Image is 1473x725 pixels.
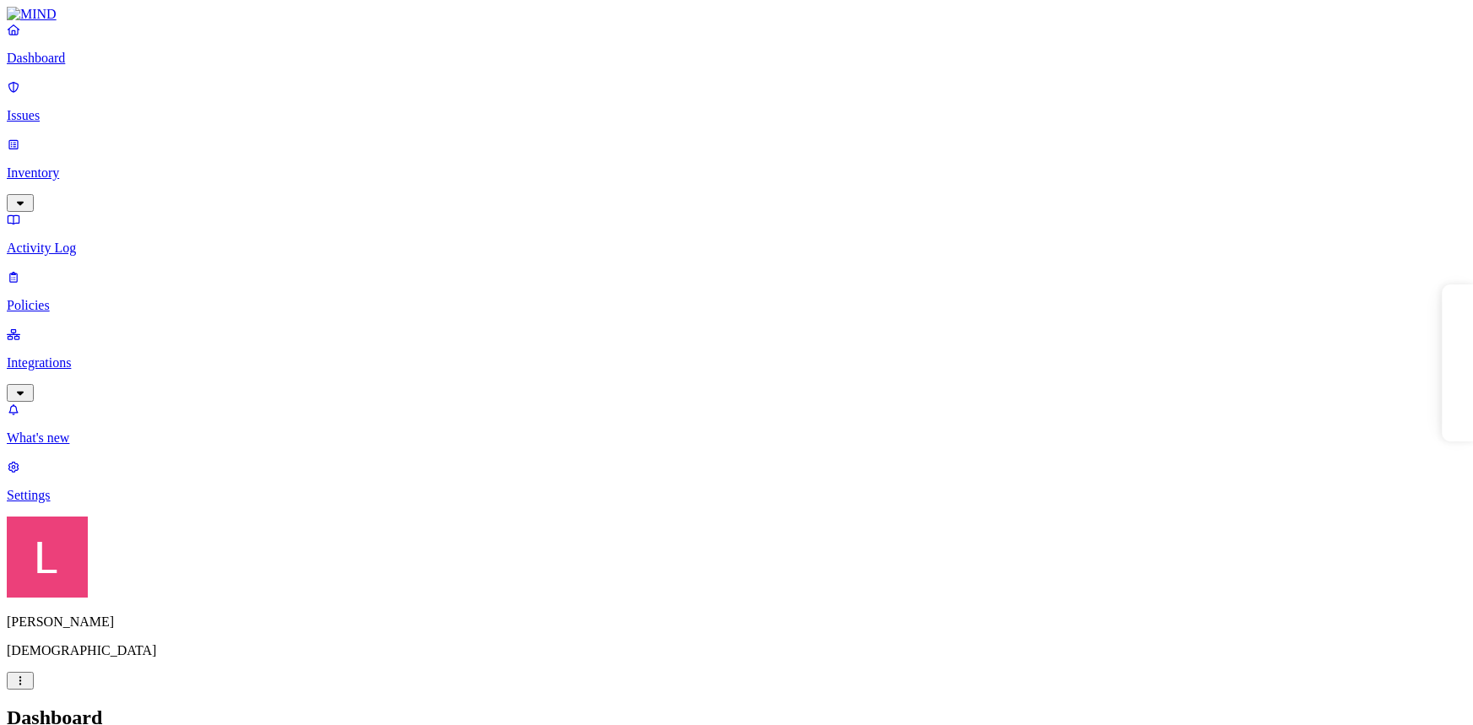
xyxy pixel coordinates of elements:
p: What's new [7,430,1466,446]
p: Settings [7,488,1466,503]
a: What's new [7,402,1466,446]
p: [DEMOGRAPHIC_DATA] [7,643,1466,658]
p: Activity Log [7,241,1466,256]
a: MIND [7,7,1466,22]
p: [PERSON_NAME] [7,614,1466,630]
a: Activity Log [7,212,1466,256]
p: Integrations [7,355,1466,371]
p: Inventory [7,165,1466,181]
p: Dashboard [7,51,1466,66]
a: Settings [7,459,1466,503]
a: Policies [7,269,1466,313]
a: Issues [7,79,1466,123]
img: Landen Brown [7,517,88,598]
a: Integrations [7,327,1466,399]
img: MIND [7,7,57,22]
a: Dashboard [7,22,1466,66]
a: Inventory [7,137,1466,209]
p: Issues [7,108,1466,123]
p: Policies [7,298,1466,313]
